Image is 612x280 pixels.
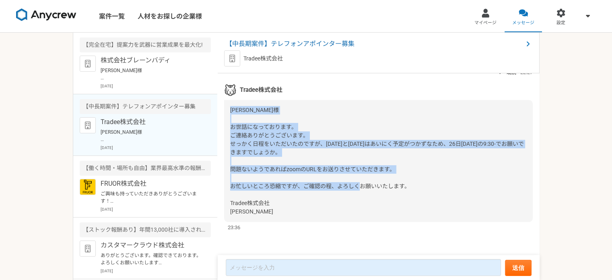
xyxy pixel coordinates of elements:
p: Tradee株式会社 [101,117,200,127]
span: [PERSON_NAME]様 お世話になっております。 ご連絡ありがとうございます。 せっかく日程をいただいたのですが、[DATE]と[DATE]はあいにく予定がつかずなため、26日[DATE]... [230,107,524,215]
span: 【中長期案件】テレフォンアポインター募集 [226,39,523,49]
p: FRUOR株式会社 [101,179,200,189]
span: Tradee株式会社 [240,85,282,94]
img: default_org_logo-42cde973f59100197ec2c8e796e4974ac8490bb5b08a0eb061ff975e4574aa76.png [80,241,96,257]
span: メッセージ [512,20,534,26]
img: FRUOR%E3%83%AD%E3%82%B3%E3%82%99.png [80,179,96,195]
img: default_org_logo-42cde973f59100197ec2c8e796e4974ac8490bb5b08a0eb061ff975e4574aa76.png [80,117,96,133]
p: 株式会社ブレーンバディ [101,56,200,65]
p: [DATE] [101,206,211,212]
p: [PERSON_NAME]様 お世話になっております。 ご連絡ありがとうございます。 せっかく日程をいただいたのですが、[DATE]と[DATE]はあいにく予定がつかずなため、26日[DATE]... [101,129,200,143]
p: [PERSON_NAME]様 お世話になっております。 株式会社ブレーンバディです。 [PERSON_NAME]様に何度かご連絡させていただきましたが、 返信の確認ができませんでしたので、 誠に... [101,67,200,81]
p: ありがとうございます。確認できております。 よろしくお願いいたします [PERSON_NAME]があなたを Lark ビデオ会議に招待しています タイトル：[PERSON_NAME] と [PE... [101,252,200,266]
span: 23:36 [228,224,240,231]
p: [DATE] [101,83,211,89]
div: 【働く時間・場所も自由】業界最高水準の報酬率を誇るキャリアアドバイザーを募集！ [80,161,211,176]
button: 送信 [505,260,532,276]
img: default_org_logo-42cde973f59100197ec2c8e796e4974ac8490bb5b08a0eb061ff975e4574aa76.png [80,56,96,72]
p: カスタマークラウド株式会社 [101,241,200,250]
div: 【中長期案件】テレフォンアポインター募集 [80,99,211,114]
img: 8DqYSo04kwAAAAASUVORK5CYII= [16,8,76,21]
img: %E3%82%B9%E3%82%AF%E3%83%AA%E3%83%BC%E3%83%B3%E3%82%B7%E3%83%A7%E3%83%83%E3%83%88_2025-02-06_21.3... [224,84,236,96]
div: 【完全在宅】提案力を武器に営業成果を最大化! [80,37,211,52]
img: default_org_logo-42cde973f59100197ec2c8e796e4974ac8490bb5b08a0eb061ff975e4574aa76.png [224,50,240,66]
div: 【ストック報酬あり】年間13,000社に導入されたSaasのリード獲得のご依頼 [80,222,211,237]
p: [DATE] [101,268,211,274]
p: Tradee株式会社 [243,54,283,63]
p: [DATE] [101,145,211,151]
span: 設定 [556,20,565,26]
span: マイページ [474,20,497,26]
p: ご興味も持っていただきありがとうございます！ FRUOR株式会社の[PERSON_NAME]です。 ぜひ一度オンラインにて詳細のご説明がでできればと思っております。 〜〜〜〜〜〜〜〜〜〜〜〜〜〜... [101,190,200,205]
